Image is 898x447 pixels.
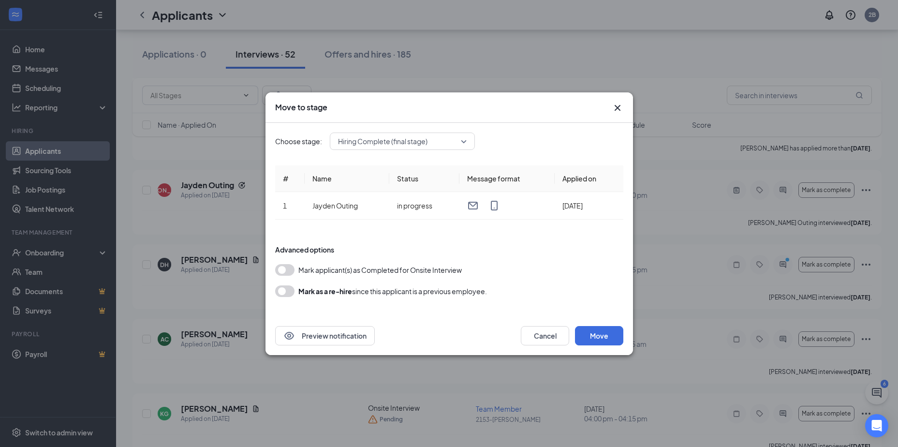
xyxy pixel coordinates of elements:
button: Cancel [521,326,569,345]
th: # [275,165,305,192]
svg: Email [467,200,479,211]
div: Open Intercom Messenger [865,414,888,437]
span: Mark applicant(s) as Completed for Onsite Interview [298,264,462,276]
button: Move [575,326,623,345]
button: EyePreview notification [275,326,375,345]
b: Mark as a re-hire [298,287,352,296]
h3: Move to stage [275,102,327,113]
td: [DATE] [555,192,623,220]
span: Choose stage: [275,136,322,147]
th: Status [389,165,459,192]
th: Applied on [555,165,623,192]
svg: Cross [612,102,623,114]
th: Name [305,165,389,192]
th: Message format [459,165,555,192]
td: in progress [389,192,459,220]
div: since this applicant is a previous employee. [298,285,487,297]
svg: Eye [283,330,295,342]
svg: MobileSms [488,200,500,211]
span: 1 [283,201,287,210]
div: Advanced options [275,245,623,254]
span: Hiring Complete (final stage) [338,134,427,149]
button: Close [612,102,623,114]
td: Jayden Outing [305,192,389,220]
